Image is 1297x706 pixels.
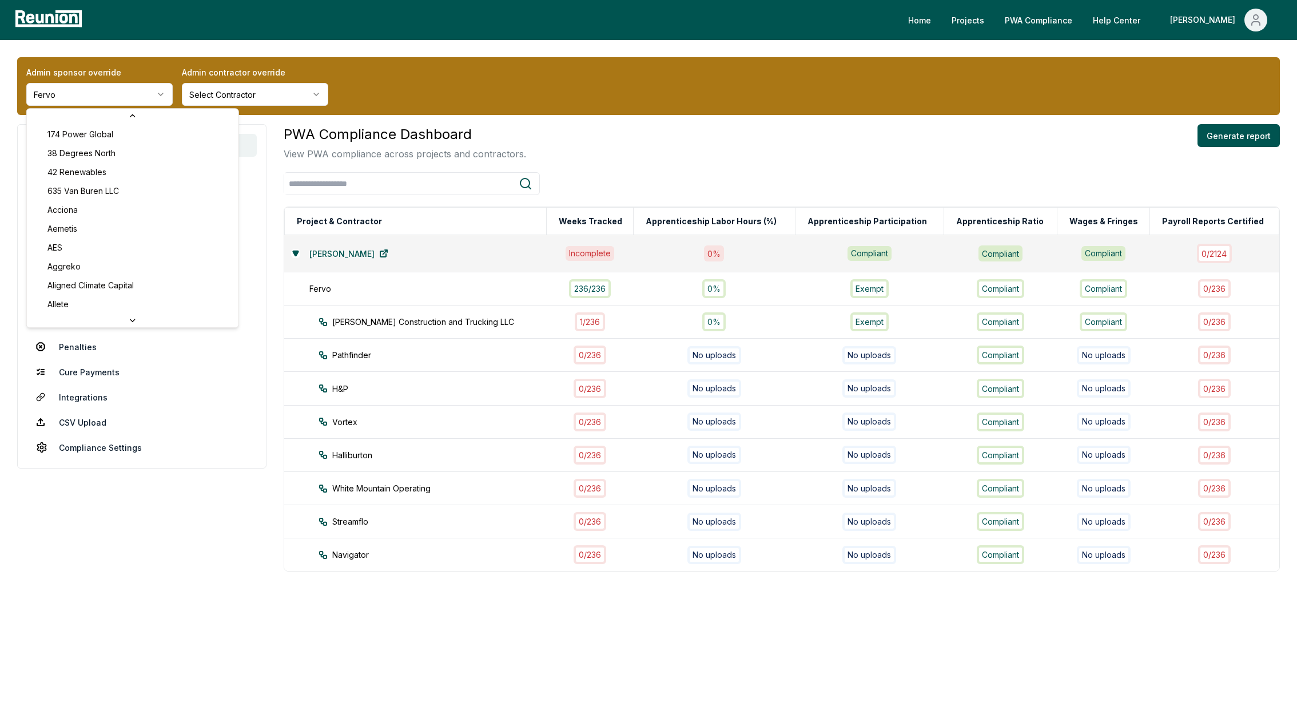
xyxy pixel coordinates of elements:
span: Aggreko [47,260,81,272]
span: 174 Power Global [47,128,113,140]
span: 635 Van Buren LLC [47,185,119,197]
span: Allete [47,298,69,310]
span: Acciona [47,204,78,216]
span: 42 Renewables [47,166,106,178]
span: Aemetis [47,223,77,235]
span: 38 Degrees North [47,147,116,159]
span: AES [47,241,62,253]
span: Aligned Climate Capital [47,279,134,291]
